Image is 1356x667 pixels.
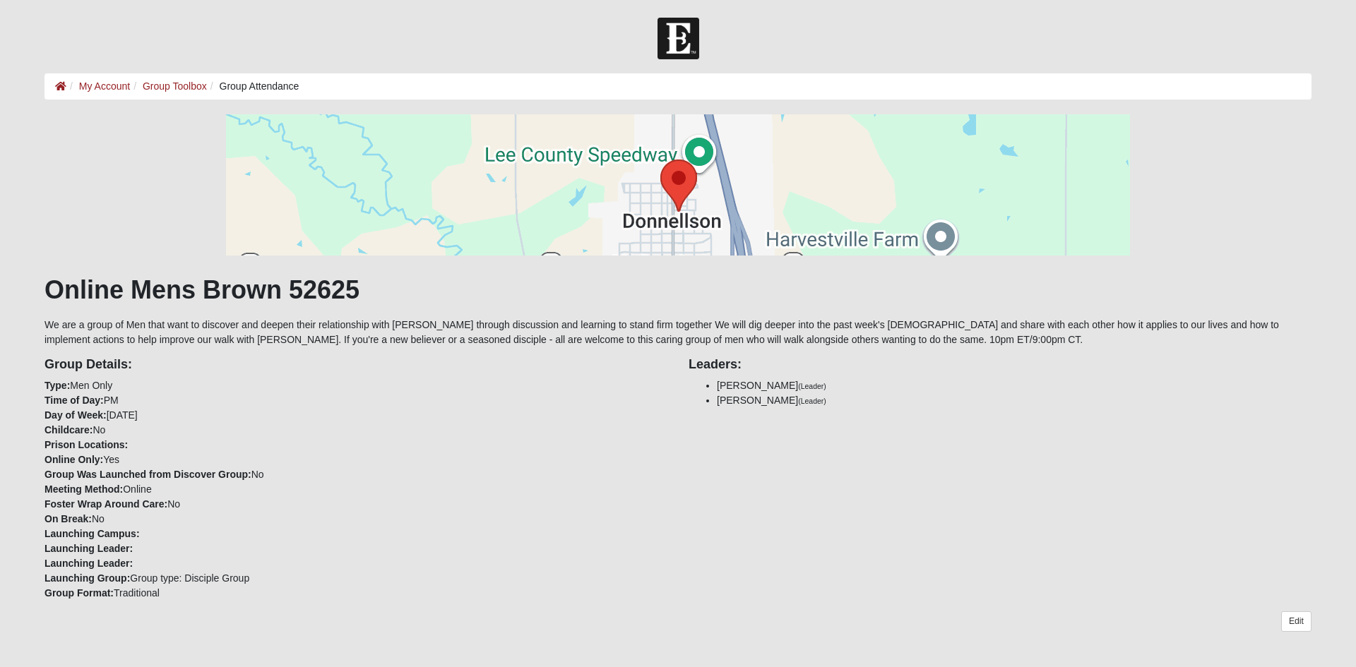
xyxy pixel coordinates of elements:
[44,498,167,510] strong: Foster Wrap Around Care:
[44,528,140,539] strong: Launching Campus:
[143,80,207,92] a: Group Toolbox
[34,347,678,601] div: Men Only PM [DATE] No Yes No Online No No Group type: Disciple Group Traditional
[717,393,1312,408] li: [PERSON_NAME]
[44,439,128,450] strong: Prison Locations:
[44,483,123,495] strong: Meeting Method:
[44,424,93,435] strong: Childcare:
[44,380,70,391] strong: Type:
[44,572,130,584] strong: Launching Group:
[44,409,107,421] strong: Day of Week:
[44,543,133,554] strong: Launching Leader:
[44,395,104,406] strong: Time of Day:
[44,454,103,465] strong: Online Only:
[44,587,114,599] strong: Group Format:
[44,469,251,480] strong: Group Was Launched from Discover Group:
[44,357,667,373] h4: Group Details:
[44,558,133,569] strong: Launching Leader:
[44,275,1312,305] h1: Online Mens Brown 52625
[689,357,1312,373] h4: Leaders:
[207,79,299,94] li: Group Attendance
[798,397,826,405] small: (Leader)
[1281,611,1312,632] a: Edit
[79,80,130,92] a: My Account
[798,382,826,390] small: (Leader)
[717,378,1312,393] li: [PERSON_NAME]
[44,513,92,524] strong: On Break:
[658,18,699,59] img: Church of Eleven22 Logo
